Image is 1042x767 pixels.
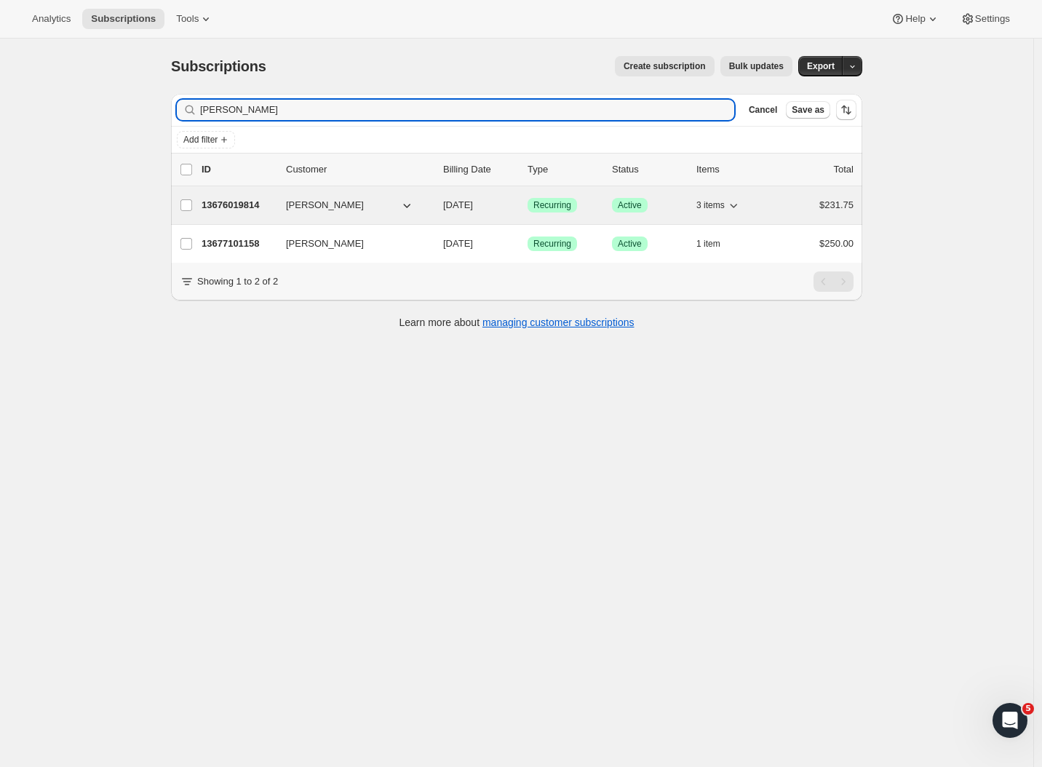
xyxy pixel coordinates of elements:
button: Help [882,9,948,29]
button: Add filter [177,131,235,148]
span: Save as [792,104,824,116]
div: Items [696,162,769,177]
p: Total [834,162,854,177]
button: 1 item [696,234,736,254]
span: 5 [1022,703,1034,715]
p: Customer [286,162,431,177]
span: Help [905,13,925,25]
button: Tools [167,9,222,29]
button: Export [798,56,843,76]
span: [PERSON_NAME] [286,237,364,251]
span: Bulk updates [729,60,784,72]
p: Status [612,162,685,177]
button: Save as [786,101,830,119]
button: [PERSON_NAME] [277,194,423,217]
iframe: Intercom live chat [993,703,1027,738]
span: Active [618,199,642,211]
p: 13677101158 [202,237,274,251]
span: Recurring [533,199,571,211]
span: $250.00 [819,238,854,249]
button: 3 items [696,195,741,215]
div: 13677101158[PERSON_NAME][DATE]SuccessRecurringSuccessActive1 item$250.00 [202,234,854,254]
span: [PERSON_NAME] [286,198,364,212]
span: Cancel [749,104,777,116]
div: Type [528,162,600,177]
button: [PERSON_NAME] [277,232,423,255]
span: Recurring [533,238,571,250]
button: Cancel [743,101,783,119]
button: Subscriptions [82,9,164,29]
div: IDCustomerBilling DateTypeStatusItemsTotal [202,162,854,177]
button: Sort the results [836,100,856,120]
p: Billing Date [443,162,516,177]
span: 3 items [696,199,725,211]
span: Active [618,238,642,250]
span: [DATE] [443,238,473,249]
button: Analytics [23,9,79,29]
a: managing customer subscriptions [482,317,635,328]
button: Bulk updates [720,56,792,76]
div: 13676019814[PERSON_NAME][DATE]SuccessRecurringSuccessActive3 items$231.75 [202,195,854,215]
p: Learn more about [399,315,635,330]
span: $231.75 [819,199,854,210]
span: 1 item [696,238,720,250]
button: Settings [952,9,1019,29]
p: ID [202,162,274,177]
nav: Pagination [814,271,854,292]
span: Analytics [32,13,71,25]
span: Export [807,60,835,72]
span: Subscriptions [91,13,156,25]
span: [DATE] [443,199,473,210]
span: Create subscription [624,60,706,72]
span: Subscriptions [171,58,266,74]
span: Settings [975,13,1010,25]
span: Add filter [183,134,218,146]
button: Create subscription [615,56,715,76]
input: Filter subscribers [200,100,734,120]
p: 13676019814 [202,198,274,212]
span: Tools [176,13,199,25]
p: Showing 1 to 2 of 2 [197,274,278,289]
